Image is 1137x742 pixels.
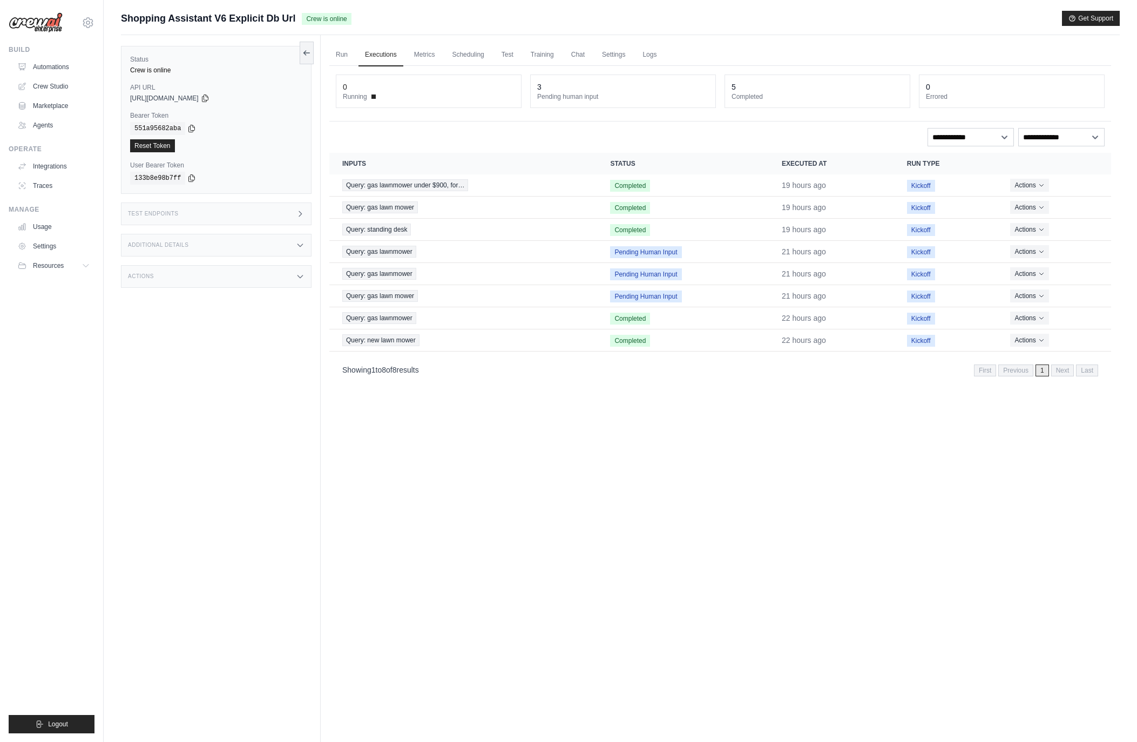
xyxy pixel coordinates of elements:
a: View execution details for Query [342,334,584,346]
span: Shopping Assistant V6 Explicit Db Url [121,11,295,26]
span: Pending Human Input [610,268,681,280]
a: View execution details for Query [342,246,584,258]
a: Run [329,44,354,66]
span: Completed [610,180,650,192]
label: Bearer Token [130,111,302,120]
section: Crew executions table [329,153,1111,383]
th: Status [597,153,769,174]
div: Crew is online [130,66,302,75]
a: Integrations [13,158,94,175]
span: Logout [48,720,68,728]
span: Completed [610,224,650,236]
img: Logo [9,12,63,33]
span: Pending Human Input [610,291,681,302]
th: Executed at [769,153,894,174]
div: Operate [9,145,94,153]
a: Scheduling [445,44,490,66]
th: Inputs [329,153,597,174]
span: Kickoff [907,224,935,236]
div: 0 [926,82,930,92]
label: Status [130,55,302,64]
button: Actions for execution [1010,289,1048,302]
span: Kickoff [907,268,935,280]
button: Actions for execution [1010,334,1048,347]
button: Get Support [1062,11,1120,26]
a: View execution details for Query [342,290,584,302]
button: Actions for execution [1010,267,1048,280]
a: Test [495,44,520,66]
span: Completed [610,202,650,214]
a: View execution details for Query [342,179,584,191]
span: 8 [392,366,397,374]
a: Training [524,44,560,66]
span: Query: gas lawnmower [342,268,416,280]
a: Traces [13,177,94,194]
button: Logout [9,715,94,733]
dt: Pending human input [537,92,709,101]
time: August 25, 2025 at 14:35 EDT [782,247,826,256]
a: View execution details for Query [342,201,584,213]
time: August 25, 2025 at 14:28 EDT [782,292,826,300]
a: Agents [13,117,94,134]
code: 551a95682aba [130,122,185,135]
span: Query: standing desk [342,224,411,235]
span: Kickoff [907,180,935,192]
span: Kickoff [907,335,935,347]
h3: Test Endpoints [128,211,179,217]
span: 8 [382,366,386,374]
div: Build [9,45,94,54]
button: Actions for execution [1010,312,1048,325]
a: Reset Token [130,139,175,152]
span: [URL][DOMAIN_NAME] [130,94,199,103]
button: Actions for execution [1010,223,1048,236]
span: Kickoff [907,291,935,302]
a: Executions [358,44,403,66]
time: August 25, 2025 at 17:03 EDT [782,203,826,212]
span: Previous [998,365,1033,376]
nav: Pagination [974,365,1098,376]
span: Kickoff [907,202,935,214]
span: Running [343,92,367,101]
a: Chat [565,44,591,66]
span: 1 [371,366,376,374]
span: Kickoff [907,313,935,325]
span: Kickoff [907,246,935,258]
span: Query: new lawn mower [342,334,419,346]
button: Actions for execution [1010,179,1048,192]
p: Showing to of results [342,365,419,375]
a: Logs [636,44,663,66]
span: Pending Human Input [610,246,681,258]
span: Query: gas lawnmower [342,312,416,324]
dt: Completed [732,92,903,101]
label: API URL [130,83,302,92]
th: Run Type [894,153,998,174]
span: Completed [610,313,650,325]
a: Settings [595,44,632,66]
time: August 25, 2025 at 17:13 EDT [782,181,826,190]
time: August 25, 2025 at 14:33 EDT [782,269,826,278]
a: Usage [13,218,94,235]
span: Query: gas lawnmower under $900, for… [342,179,468,191]
span: Query: gas lawnmower [342,246,416,258]
span: Last [1076,365,1098,376]
button: Actions for execution [1010,245,1048,258]
a: Settings [13,238,94,255]
span: First [974,365,996,376]
span: 1 [1036,365,1049,376]
button: Actions for execution [1010,201,1048,214]
label: User Bearer Token [130,161,302,170]
nav: Pagination [329,356,1111,383]
a: Marketplace [13,97,94,114]
span: Resources [33,261,64,270]
span: Next [1051,365,1074,376]
a: Automations [13,58,94,76]
div: 0 [343,82,347,92]
a: View execution details for Query [342,224,584,235]
time: August 25, 2025 at 14:12 EDT [782,314,826,322]
time: August 25, 2025 at 16:57 EDT [782,225,826,234]
time: August 25, 2025 at 13:24 EDT [782,336,826,345]
div: Manage [9,205,94,214]
span: Crew is online [302,13,351,25]
a: View execution details for Query [342,312,584,324]
span: Query: gas lawn mower [342,290,418,302]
